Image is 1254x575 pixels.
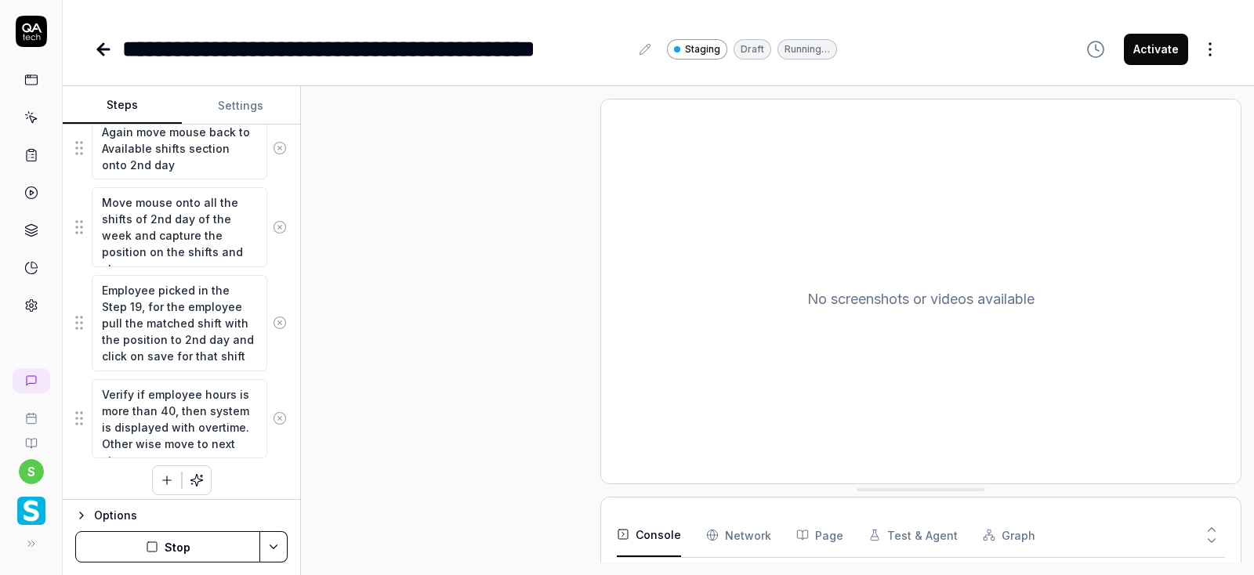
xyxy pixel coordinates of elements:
[13,368,50,393] a: New conversation
[6,425,56,450] a: Documentation
[75,274,288,372] div: Suggestions
[267,307,293,338] button: Remove step
[75,116,288,181] div: Suggestions
[63,87,182,125] button: Steps
[6,484,56,528] button: Smartlinx Logo
[734,39,771,60] div: Draft
[1124,34,1188,65] button: Activate
[17,497,45,525] img: Smartlinx Logo
[267,212,293,243] button: Remove step
[267,132,293,164] button: Remove step
[75,186,288,268] div: Suggestions
[75,531,260,562] button: Stop
[777,39,837,60] div: Running…
[75,506,288,525] button: Options
[94,506,288,525] div: Options
[868,513,958,557] button: Test & Agent
[267,403,293,434] button: Remove step
[1077,34,1114,65] button: View version history
[667,38,727,60] a: Staging
[983,513,1035,557] button: Graph
[601,99,1241,499] div: No screenshots or videos available
[706,513,771,557] button: Network
[75,378,288,460] div: Suggestions
[617,513,681,557] button: Console
[182,87,301,125] button: Settings
[6,400,56,425] a: Book a call with us
[19,459,44,484] button: s
[796,513,843,557] button: Page
[685,42,720,56] span: Staging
